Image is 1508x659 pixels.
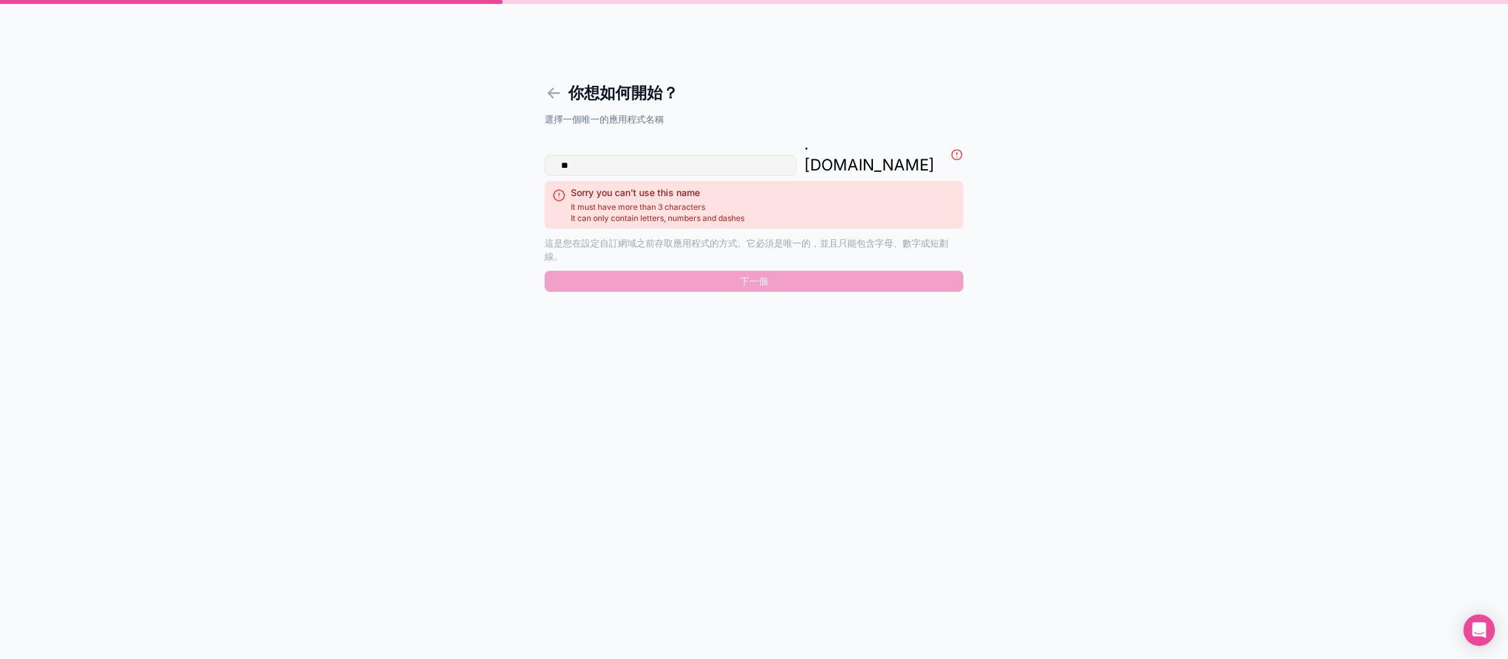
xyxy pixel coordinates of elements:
[804,134,935,174] font: .[DOMAIN_NAME]
[545,113,664,125] font: 選擇一個唯一的應用程式名稱
[571,186,744,199] h2: Sorry you can't use this name
[568,83,678,102] font: 你想如何開始？
[571,202,744,212] span: It must have more than 3 characters
[1463,614,1495,646] div: 開啟 Intercom Messenger
[571,213,744,224] span: It can only contain letters, numbers and dashes
[545,237,948,262] font: 這是您在設定自訂網域之前存取應用程式的方式。它必須是唯一的，並且只能包含字母、數字或短劃線。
